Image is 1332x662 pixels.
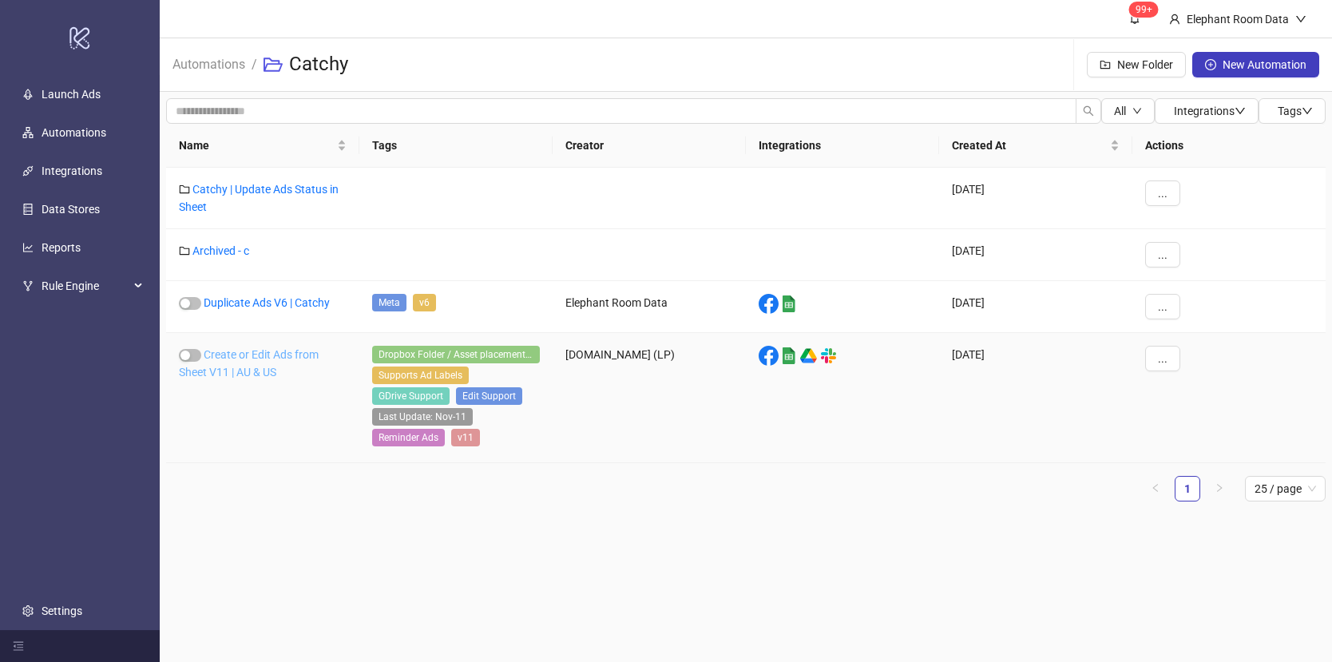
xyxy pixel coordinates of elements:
[1145,346,1180,371] button: ...
[42,605,82,617] a: Settings
[1259,98,1326,124] button: Tagsdown
[1235,105,1246,117] span: down
[939,229,1132,281] div: [DATE]
[1205,59,1216,70] span: plus-circle
[1143,476,1168,501] li: Previous Page
[1158,352,1167,365] span: ...
[1175,476,1200,501] li: 1
[166,124,359,168] th: Name
[939,168,1132,229] div: [DATE]
[939,124,1132,168] th: Created At
[252,39,257,90] li: /
[179,245,190,256] span: folder
[264,55,283,74] span: folder-open
[42,126,106,139] a: Automations
[413,294,436,311] span: v6
[1117,58,1173,71] span: New Folder
[1143,476,1168,501] button: left
[1101,98,1155,124] button: Alldown
[372,429,445,446] span: Reminder Ads
[1245,476,1326,501] div: Page Size
[553,281,746,333] div: Elephant Room Data
[42,241,81,254] a: Reports
[939,333,1132,463] div: [DATE]
[1302,105,1313,117] span: down
[1295,14,1306,25] span: down
[456,387,522,405] span: Edit Support
[939,281,1132,333] div: [DATE]
[451,429,480,446] span: v11
[179,184,190,195] span: folder
[1151,483,1160,493] span: left
[1155,98,1259,124] button: Integrationsdown
[179,183,339,213] a: Catchy | Update Ads Status in Sheet
[179,348,319,379] a: Create or Edit Ads from Sheet V11 | AU & US
[359,124,553,168] th: Tags
[1255,477,1316,501] span: 25 / page
[1158,248,1167,261] span: ...
[1169,14,1180,25] span: user
[1145,180,1180,206] button: ...
[1083,105,1094,117] span: search
[13,640,24,652] span: menu-fold
[1223,58,1306,71] span: New Automation
[42,270,129,302] span: Rule Engine
[553,124,746,168] th: Creator
[1129,2,1159,18] sup: 1610
[179,137,334,154] span: Name
[1192,52,1319,77] button: New Automation
[42,88,101,101] a: Launch Ads
[42,165,102,177] a: Integrations
[1215,483,1224,493] span: right
[1175,477,1199,501] a: 1
[1158,187,1167,200] span: ...
[1129,13,1140,24] span: bell
[372,387,450,405] span: GDrive Support
[192,244,249,257] a: Archived - c
[372,346,540,363] span: Dropbox Folder / Asset placement detection
[372,408,473,426] span: Last Update: Nov-11
[1207,476,1232,501] button: right
[289,52,348,77] h3: Catchy
[372,367,469,384] span: Supports Ad Labels
[1158,300,1167,313] span: ...
[1145,242,1180,268] button: ...
[372,294,406,311] span: Meta
[42,203,100,216] a: Data Stores
[553,333,746,463] div: [DOMAIN_NAME] (LP)
[22,280,34,291] span: fork
[169,54,248,72] a: Automations
[1145,294,1180,319] button: ...
[1174,105,1246,117] span: Integrations
[746,124,939,168] th: Integrations
[1180,10,1295,28] div: Elephant Room Data
[1087,52,1186,77] button: New Folder
[1132,106,1142,116] span: down
[1207,476,1232,501] li: Next Page
[1100,59,1111,70] span: folder-add
[1114,105,1126,117] span: All
[204,296,330,309] a: Duplicate Ads V6 | Catchy
[1132,124,1326,168] th: Actions
[952,137,1107,154] span: Created At
[1278,105,1313,117] span: Tags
